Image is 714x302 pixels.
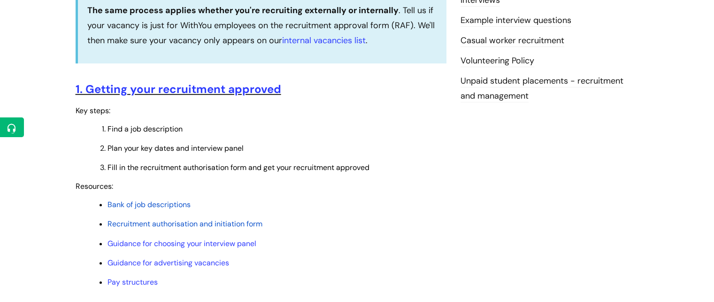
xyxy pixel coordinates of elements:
[107,277,158,287] a: Pay structures
[282,35,366,46] a: internal vacancies list
[107,143,244,153] span: Plan your key dates and interview panel
[76,82,281,96] a: 1. Getting your recruitment approved
[87,3,437,48] p: . Tell us if your vacancy is just for WithYou employees on the recruitment approval form (RAF). W...
[107,163,369,172] span: Fill in the recruitment authorisation form and get your recruitment approved
[107,200,191,209] a: Bank of job descriptions
[87,5,399,16] strong: The same process applies whether you're recruiting externally or internally
[461,35,564,47] a: Casual worker recruitment
[461,55,534,67] a: Volunteering Policy
[107,219,262,229] a: Recruitment authorisation and initiation form
[76,106,110,116] span: Key steps:
[461,15,571,27] a: Example interview questions
[107,258,229,268] a: Guidance for advertising vacancies
[76,181,113,191] span: Resources:
[107,239,256,248] a: Guidance for choosing your interview panel
[461,75,623,102] a: Unpaid student placements - recruitment and management
[107,124,183,134] span: Find a job description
